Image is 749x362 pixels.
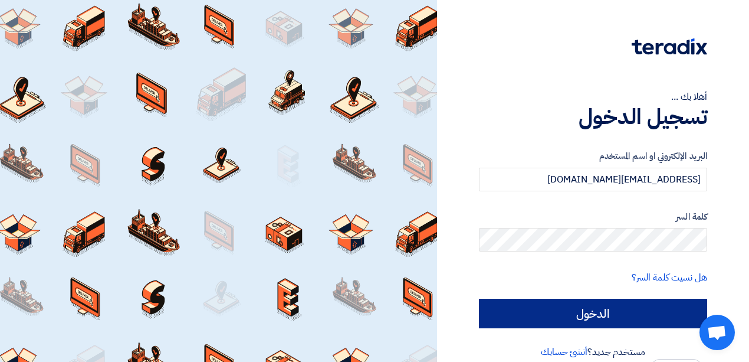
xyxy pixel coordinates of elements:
label: البريد الإلكتروني او اسم المستخدم [479,149,707,163]
div: أهلا بك ... [479,90,707,104]
input: الدخول [479,299,707,328]
label: كلمة السر [479,210,707,224]
a: Open chat [699,315,735,350]
h1: تسجيل الدخول [479,104,707,130]
img: Teradix logo [632,38,707,55]
div: مستخدم جديد؟ [479,345,707,359]
a: أنشئ حسابك [541,345,587,359]
input: أدخل بريد العمل الإلكتروني او اسم المستخدم الخاص بك ... [479,168,707,191]
a: هل نسيت كلمة السر؟ [632,270,707,285]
